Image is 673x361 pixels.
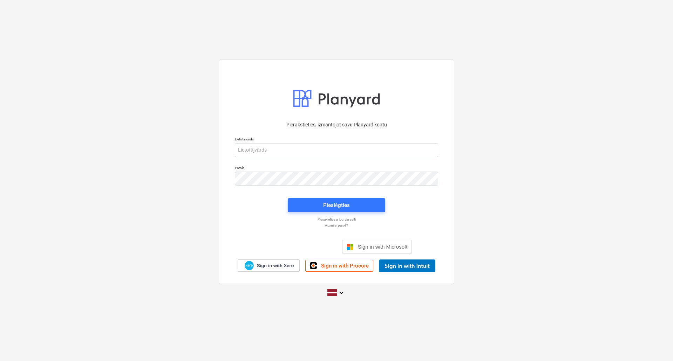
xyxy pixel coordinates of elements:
a: Sign in with Procore [305,260,373,272]
span: Sign in with Microsoft [358,244,408,250]
img: Xero logo [245,261,254,270]
iframe: Chat Widget [638,327,673,361]
a: Piesakieties ar burvju saiti [231,217,442,222]
iframe: Poga Pierakstīties ar Google kontu [258,239,340,255]
i: keyboard_arrow_down [337,289,346,297]
p: Lietotājvārds [235,137,438,143]
span: Sign in with Procore [321,263,369,269]
p: Parole [235,166,438,172]
span: Sign in with Xero [257,263,294,269]
a: Aizmirsi paroli? [231,223,442,228]
p: Pierakstieties, izmantojot savu Planyard kontu [235,121,438,129]
input: Lietotājvārds [235,143,438,157]
a: Sign in with Xero [238,259,300,272]
button: Pieslēgties [288,198,385,212]
div: Pieslēgties [323,201,350,210]
img: Microsoft logo [347,243,354,250]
